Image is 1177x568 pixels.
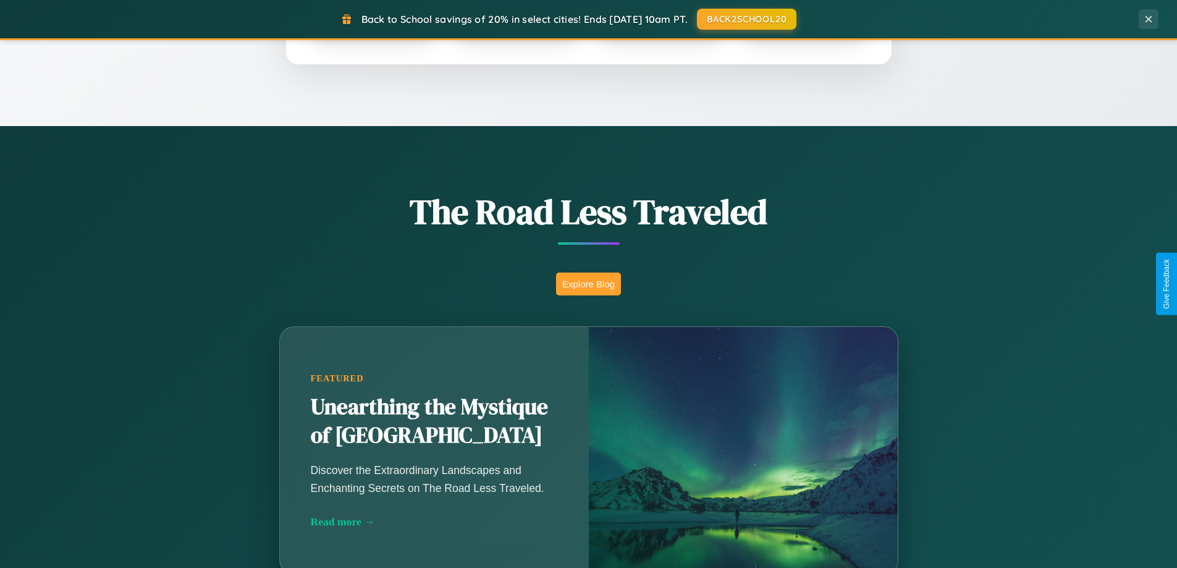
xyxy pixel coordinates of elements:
[311,515,558,528] div: Read more →
[311,393,558,450] h2: Unearthing the Mystique of [GEOGRAPHIC_DATA]
[697,9,796,30] button: BACK2SCHOOL20
[361,13,688,25] span: Back to School savings of 20% in select cities! Ends [DATE] 10am PT.
[556,273,621,295] button: Explore Blog
[311,462,558,496] p: Discover the Extraordinary Landscapes and Enchanting Secrets on The Road Less Traveled.
[1162,259,1171,309] div: Give Feedback
[218,188,960,235] h1: The Road Less Traveled
[311,373,558,384] div: Featured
